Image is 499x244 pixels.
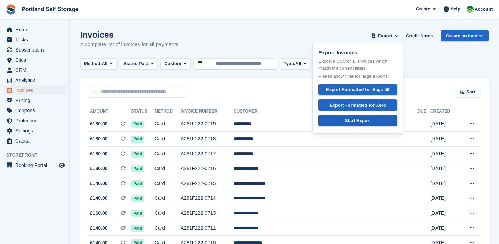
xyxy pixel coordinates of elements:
span: Tasks [15,35,57,45]
td: A281F222-0711 [181,221,234,236]
td: Card [154,206,181,221]
p: Please allow time for large exports. [318,73,397,80]
span: Booking Portal [15,160,57,170]
a: menu [3,136,66,146]
div: Export Formatted for Xero [330,102,386,109]
span: Account [475,6,493,13]
td: [DATE] [430,221,459,236]
span: Home [15,25,57,35]
td: [DATE] [430,117,459,132]
a: Portland Self Storage [19,3,81,15]
img: stora-icon-8386f47178a22dfd0bd8f6a31ec36ba5ce8667c1dd55bd0f319d3a0aa187defe.svg [6,4,16,15]
a: Start Export [318,115,397,127]
td: Card [154,132,181,147]
td: [DATE] [430,206,459,221]
a: menu [3,116,66,125]
span: Paid [131,195,144,202]
span: Storefront [6,152,69,159]
span: Subscriptions [15,45,57,55]
span: Help [451,6,460,13]
th: Status [131,106,154,117]
a: menu [3,85,66,95]
span: Sort [466,89,475,96]
td: [DATE] [430,132,459,147]
td: [DATE] [430,176,459,191]
a: menu [3,45,66,55]
td: A281F222-0719 [181,117,234,132]
span: £180.00 [90,150,108,158]
a: Export Formatted for Sage 50 [318,84,397,96]
p: A complete list of invoices for all payments [80,40,179,48]
a: Preview store [58,161,66,169]
img: Ryan Stevens [467,6,474,13]
td: [DATE] [430,191,459,206]
td: Card [154,146,181,161]
td: Card [154,117,181,132]
h1: Invoices [80,30,179,39]
span: £180.00 [90,135,108,143]
a: menu [3,75,66,85]
span: All [295,60,301,67]
th: Invoice Number [181,106,234,117]
th: Customer [234,106,417,117]
td: Card [154,221,181,236]
span: Paid [131,136,144,143]
button: Method: All [80,58,117,70]
span: £180.00 [90,120,108,128]
td: Card [154,161,181,176]
span: Pricing [15,96,57,105]
a: menu [3,65,66,75]
td: [DATE] [430,161,459,176]
span: £180.00 [90,165,108,172]
a: menu [3,126,66,136]
span: Settings [15,126,57,136]
span: £140.00 [90,224,108,232]
td: A281F222-0717 [181,146,234,161]
p: Export Invoices [318,49,397,57]
span: Export [378,32,392,39]
a: menu [3,96,66,105]
span: Custom [164,60,181,67]
a: Credit Notes [403,30,436,41]
td: A281F222-0713 [181,206,234,221]
a: menu [3,35,66,45]
p: Export a CSV of all Invoices which match the current filters. [318,58,397,71]
span: Paid [139,60,148,67]
th: Amount [89,106,131,117]
span: Paid [131,121,144,128]
span: Paid [131,151,144,158]
td: A281F222-0714 [181,191,234,206]
button: Status: Paid [120,58,158,70]
span: £160.00 [90,209,108,217]
span: CRM [15,65,57,75]
th: Method [154,106,181,117]
span: Paid [131,225,144,232]
span: Analytics [15,75,57,85]
div: Export Formatted for Sage 50 [326,86,390,93]
a: menu [3,106,66,115]
span: Status: [123,60,139,67]
span: Paid [131,165,144,172]
span: Coupons [15,106,57,115]
a: menu [3,55,66,65]
a: Export Formatted for Xero [318,99,397,111]
td: Card [154,191,181,206]
td: A281F222-0715 [181,176,234,191]
td: A281F222-0718 [181,132,234,147]
span: Capital [15,136,57,146]
button: Custom [160,58,190,70]
button: Export [370,30,400,41]
th: Created [430,106,459,117]
td: Card [154,176,181,191]
span: Paid [131,180,144,187]
span: Method: [84,60,102,67]
span: All [102,60,108,67]
div: Start Export [345,117,371,124]
a: menu [3,160,66,170]
span: £140.00 [90,195,108,202]
span: Invoices [15,85,57,95]
span: Create [416,6,430,13]
button: Type: All [280,58,310,70]
a: Create an Invoice [441,30,489,41]
th: Due [417,106,430,117]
